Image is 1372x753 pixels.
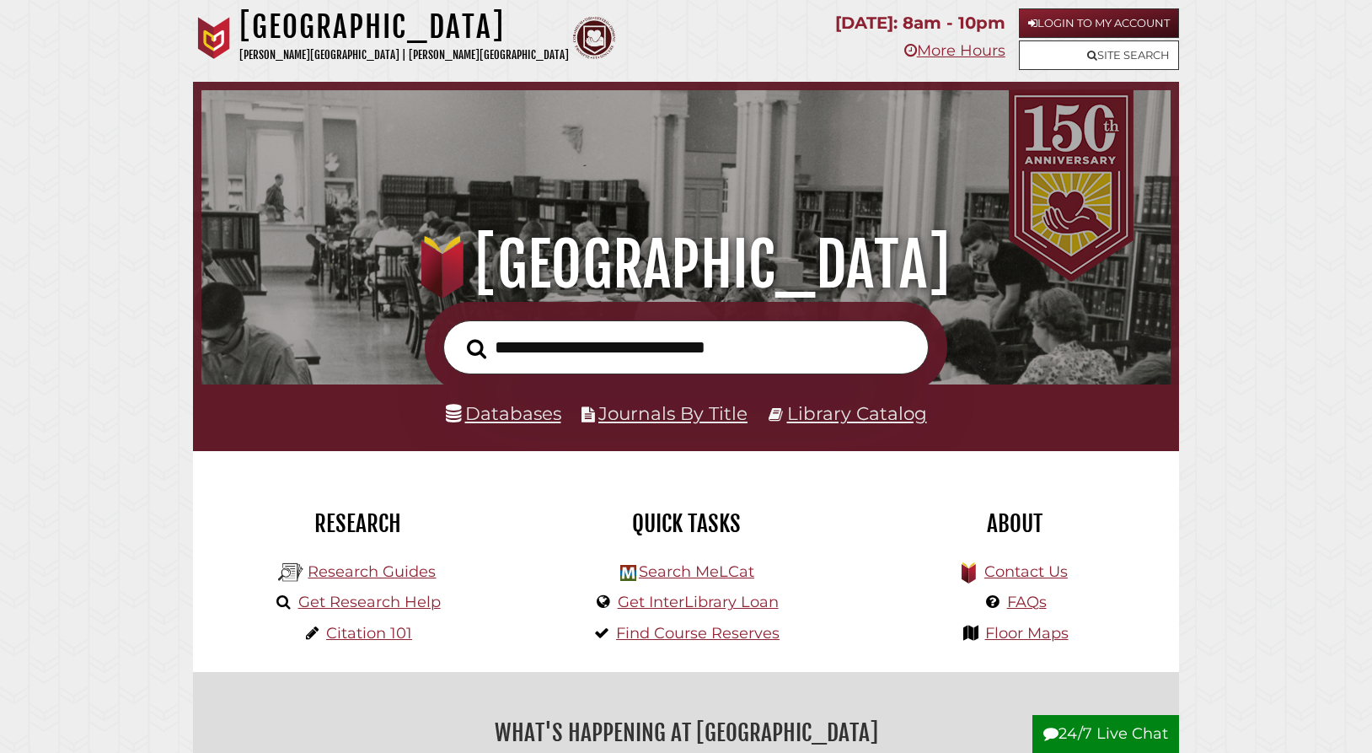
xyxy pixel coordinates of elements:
img: Hekman Library Logo [278,560,303,585]
a: Journals By Title [598,402,748,424]
h2: About [863,509,1166,538]
i: Search [467,338,486,359]
a: Research Guides [308,562,436,581]
a: Login to My Account [1019,8,1179,38]
a: Get Research Help [298,593,441,611]
a: Library Catalog [787,402,927,424]
a: Search MeLCat [639,562,754,581]
a: FAQs [1007,593,1047,611]
h2: Quick Tasks [534,509,838,538]
a: Citation 101 [326,624,412,643]
p: [DATE]: 8am - 10pm [835,8,1005,38]
a: Contact Us [984,562,1068,581]
a: Floor Maps [985,624,1069,643]
h1: [GEOGRAPHIC_DATA] [222,228,1150,302]
img: Calvin Theological Seminary [573,17,615,59]
a: Get InterLibrary Loan [618,593,779,611]
button: Search [458,334,495,364]
img: Hekman Library Logo [620,565,636,581]
h2: What's Happening at [GEOGRAPHIC_DATA] [206,713,1166,752]
img: Calvin University [193,17,235,59]
a: Find Course Reserves [616,624,780,643]
p: [PERSON_NAME][GEOGRAPHIC_DATA] | [PERSON_NAME][GEOGRAPHIC_DATA] [239,46,569,65]
a: More Hours [904,41,1005,60]
a: Databases [446,402,561,424]
a: Site Search [1019,40,1179,70]
h2: Research [206,509,509,538]
h1: [GEOGRAPHIC_DATA] [239,8,569,46]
